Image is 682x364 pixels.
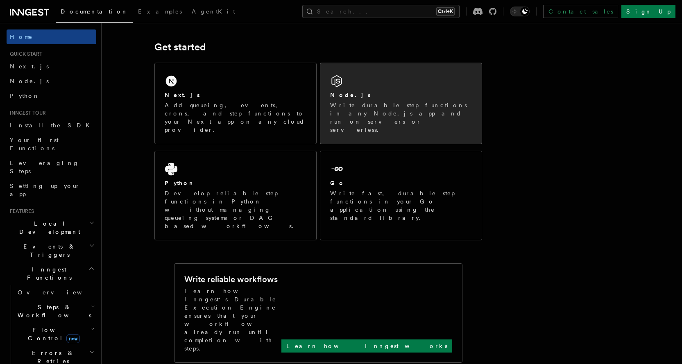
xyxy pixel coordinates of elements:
span: Documentation [61,8,128,15]
a: Sign Up [621,5,675,18]
span: Events & Triggers [7,242,89,259]
p: Learn how Inngest works [286,342,447,350]
span: Next.js [10,63,49,70]
a: Home [7,29,96,44]
a: Install the SDK [7,118,96,133]
h2: Go [330,179,345,187]
a: Node.js [7,74,96,88]
kbd: Ctrl+K [436,7,455,16]
a: Next.js [7,59,96,74]
a: Get started [154,41,206,53]
span: AgentKit [192,8,235,15]
span: Inngest Functions [7,265,88,282]
button: Steps & Workflows [14,300,96,323]
span: Python [10,93,40,99]
a: Overview [14,285,96,300]
button: Events & Triggers [7,239,96,262]
button: Flow Controlnew [14,323,96,346]
span: Overview [18,289,102,296]
a: Node.jsWrite durable step functions in any Node.js app and run on servers or serverless. [320,63,482,144]
a: Next.jsAdd queueing, events, crons, and step functions to your Next app on any cloud provider. [154,63,317,144]
button: Local Development [7,216,96,239]
span: Examples [138,8,182,15]
span: Install the SDK [10,122,95,129]
button: Inngest Functions [7,262,96,285]
button: Toggle dark mode [510,7,530,16]
span: Local Development [7,219,89,236]
span: Leveraging Steps [10,160,79,174]
span: new [66,334,80,343]
span: Your first Functions [10,137,59,151]
p: Add queueing, events, crons, and step functions to your Next app on any cloud provider. [165,101,306,134]
h2: Node.js [330,91,371,99]
a: Learn how Inngest works [281,339,452,353]
a: Python [7,88,96,103]
p: Write fast, durable step functions in your Go application using the standard library. [330,189,472,222]
h2: Write reliable workflows [184,274,278,285]
span: Home [10,33,33,41]
span: Features [7,208,34,215]
a: Documentation [56,2,133,23]
span: Steps & Workflows [14,303,91,319]
p: Learn how Inngest's Durable Execution Engine ensures that your workflow already run until complet... [184,287,281,353]
a: Setting up your app [7,179,96,201]
span: Setting up your app [10,183,80,197]
p: Develop reliable step functions in Python without managing queueing systems or DAG based workflows. [165,189,306,230]
span: Quick start [7,51,42,57]
a: Leveraging Steps [7,156,96,179]
a: Contact sales [543,5,618,18]
button: Search...Ctrl+K [302,5,460,18]
p: Write durable step functions in any Node.js app and run on servers or serverless. [330,101,472,134]
span: Flow Control [14,326,90,342]
a: GoWrite fast, durable step functions in your Go application using the standard library. [320,151,482,240]
span: Node.js [10,78,49,84]
a: Your first Functions [7,133,96,156]
a: PythonDevelop reliable step functions in Python without managing queueing systems or DAG based wo... [154,151,317,240]
h2: Next.js [165,91,200,99]
a: Examples [133,2,187,22]
a: AgentKit [187,2,240,22]
h2: Python [165,179,195,187]
span: Inngest tour [7,110,46,116]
